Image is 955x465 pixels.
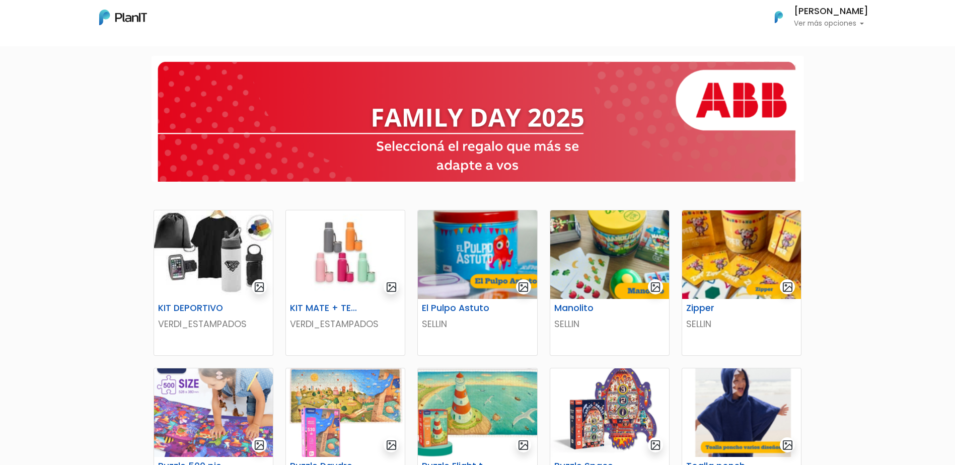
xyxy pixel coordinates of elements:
[686,318,797,331] p: SELLIN
[152,303,234,314] h6: KIT DEPORTIVO
[548,303,630,314] h6: Manolito
[782,439,793,451] img: gallery-light
[286,210,405,299] img: thumb_2000___2000-Photoroom_-_2025-07-02T103351.963.jpg
[254,439,265,451] img: gallery-light
[386,439,397,451] img: gallery-light
[550,210,670,356] a: gallery-light Manolito SELLIN
[285,210,405,356] a: gallery-light KIT MATE + TERMO VERDI_ESTAMPADOS
[782,281,793,293] img: gallery-light
[762,4,868,30] button: PlanIt Logo [PERSON_NAME] Ver más opciones
[284,303,366,314] h6: KIT MATE + TERMO
[650,281,662,293] img: gallery-light
[794,7,868,16] h6: [PERSON_NAME]
[650,439,662,451] img: gallery-light
[416,303,498,314] h6: El Pulpo Astuto
[550,368,669,457] img: thumb_image__64_.png
[290,318,401,331] p: VERDI_ESTAMPADOS
[286,368,405,457] img: thumb_image__55_.png
[418,368,537,457] img: thumb_image__59_.png
[386,281,397,293] img: gallery-light
[52,10,145,29] div: ¿Necesitás ayuda?
[254,281,265,293] img: gallery-light
[154,210,273,356] a: gallery-light KIT DEPORTIVO VERDI_ESTAMPADOS
[417,210,537,356] a: gallery-light El Pulpo Astuto SELLIN
[682,368,801,457] img: thumb_Captura_de_pantalla_2025-08-04_104830.png
[518,439,529,451] img: gallery-light
[680,303,762,314] h6: Zipper
[422,318,533,331] p: SELLIN
[99,10,147,25] img: PlanIt Logo
[554,318,665,331] p: SELLIN
[794,20,868,27] p: Ver más opciones
[154,368,273,457] img: thumb_image__53_.png
[550,210,669,299] img: thumb_Captura_de_pantalla_2025-07-29_104833.png
[518,281,529,293] img: gallery-light
[154,210,273,299] img: thumb_WhatsApp_Image_2025-05-26_at_09.52.07.jpeg
[158,318,269,331] p: VERDI_ESTAMPADOS
[682,210,801,356] a: gallery-light Zipper SELLIN
[768,6,790,28] img: PlanIt Logo
[418,210,537,299] img: thumb_Captura_de_pantalla_2025-07-29_101456.png
[682,210,801,299] img: thumb_Captura_de_pantalla_2025-07-29_105257.png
